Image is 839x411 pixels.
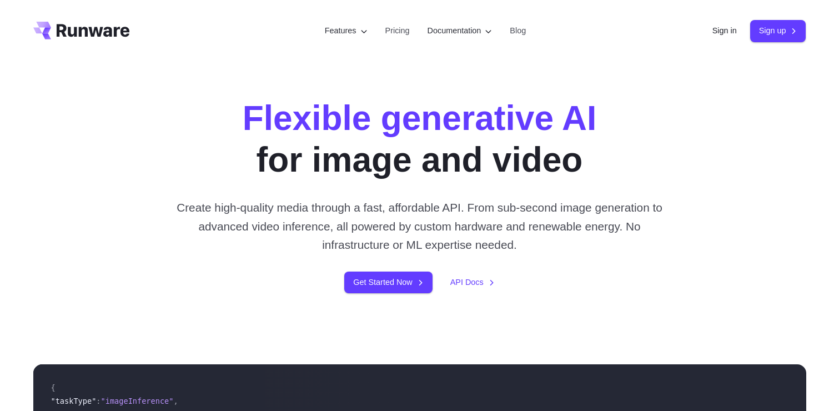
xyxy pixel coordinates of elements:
label: Documentation [428,24,493,37]
a: Sign up [750,20,806,42]
a: Blog [510,24,526,37]
label: Features [325,24,368,37]
a: Get Started Now [344,272,432,293]
a: Pricing [385,24,410,37]
strong: Flexible generative AI [243,99,596,137]
a: API Docs [450,276,495,289]
span: "imageInference" [101,397,174,405]
h1: for image and video [243,98,596,181]
span: "taskType" [51,397,97,405]
a: Sign in [712,24,737,37]
span: : [96,397,101,405]
span: , [173,397,178,405]
span: { [51,383,56,392]
a: Go to / [33,22,130,39]
p: Create high-quality media through a fast, affordable API. From sub-second image generation to adv... [172,198,667,254]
